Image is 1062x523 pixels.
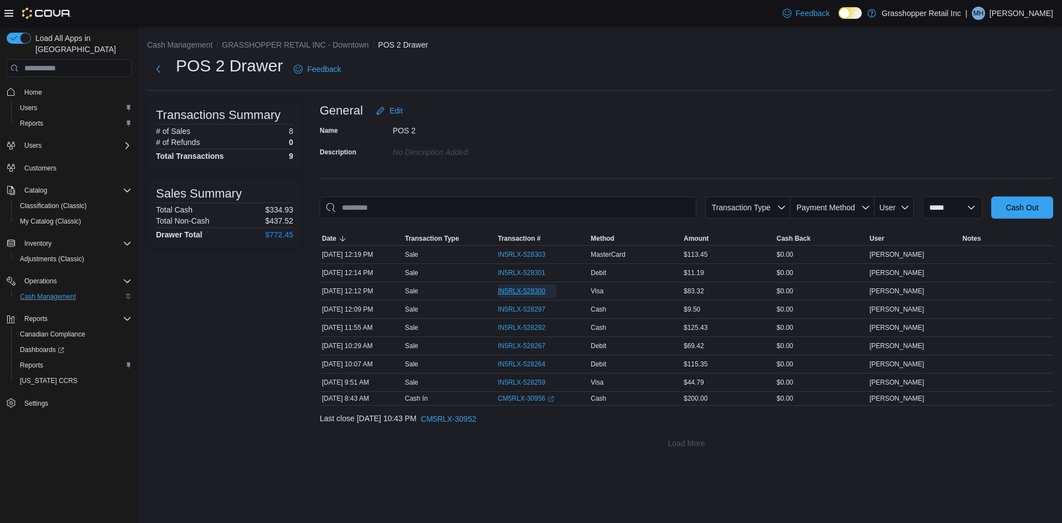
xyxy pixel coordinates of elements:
[24,239,51,248] span: Inventory
[962,234,981,243] span: Notes
[774,358,867,371] div: $0.00
[289,58,345,80] a: Feedback
[15,359,48,372] a: Reports
[498,284,556,298] button: IN5RLX-528300
[498,268,545,277] span: IN5RLX-528301
[20,201,87,210] span: Classification (Classic)
[20,361,43,370] span: Reports
[405,360,418,369] p: Sale
[7,79,132,440] nav: Complex example
[870,305,924,314] span: [PERSON_NAME]
[405,323,418,332] p: Sale
[20,139,46,152] button: Users
[320,196,696,219] input: This is a search bar. As you type, the results lower in the page will automatically filter.
[2,138,136,153] button: Users
[320,339,403,353] div: [DATE] 10:29 AM
[15,290,132,303] span: Cash Management
[774,266,867,279] div: $0.00
[778,2,834,24] a: Feedback
[774,339,867,353] div: $0.00
[24,88,42,97] span: Home
[498,323,545,332] span: IN5RLX-528292
[24,186,47,195] span: Catalog
[684,394,707,403] span: $200.00
[2,273,136,289] button: Operations
[774,376,867,389] div: $0.00
[591,234,615,243] span: Method
[405,305,418,314] p: Sale
[405,268,418,277] p: Sale
[15,215,86,228] a: My Catalog (Classic)
[991,196,1053,219] button: Cash Out
[20,184,51,197] button: Catalog
[711,203,771,212] span: Transaction Type
[405,234,459,243] span: Transaction Type
[15,359,132,372] span: Reports
[15,199,91,213] a: Classification (Classic)
[417,408,481,430] button: CM5RLX-30952
[22,8,71,19] img: Cova
[498,341,545,350] span: IN5RLX-528267
[774,248,867,261] div: $0.00
[11,116,136,131] button: Reports
[498,339,556,353] button: IN5RLX-528267
[20,275,132,288] span: Operations
[589,232,681,245] button: Method
[20,397,53,410] a: Settings
[498,248,556,261] button: IN5RLX-528303
[498,360,545,369] span: IN5RLX-528264
[320,303,403,316] div: [DATE] 12:09 PM
[870,341,924,350] span: [PERSON_NAME]
[591,341,606,350] span: Debit
[882,7,961,20] p: Grasshopper Retail Inc
[774,392,867,405] div: $0.00
[668,438,705,449] span: Load More
[498,358,556,371] button: IN5RLX-528264
[972,7,985,20] div: Misty Hille
[684,234,709,243] span: Amount
[156,205,192,214] h6: Total Cash
[11,373,136,389] button: [US_STATE] CCRS
[320,232,403,245] button: Date
[322,234,336,243] span: Date
[870,394,924,403] span: [PERSON_NAME]
[774,284,867,298] div: $0.00
[156,187,242,200] h3: Sales Summary
[591,250,626,259] span: MasterCard
[20,330,85,339] span: Canadian Compliance
[15,374,132,387] span: Washington CCRS
[320,126,338,135] label: Name
[15,199,132,213] span: Classification (Classic)
[265,205,293,214] p: $334.93
[774,232,867,245] button: Cash Back
[1006,202,1038,213] span: Cash Out
[156,138,200,147] h6: # of Refunds
[156,108,280,122] h3: Transactions Summary
[11,198,136,214] button: Classification (Classic)
[405,378,418,387] p: Sale
[2,160,136,176] button: Customers
[591,394,606,403] span: Cash
[147,39,1053,53] nav: An example of EuiBreadcrumbs
[24,314,48,323] span: Reports
[147,58,169,80] button: Next
[176,55,283,77] h1: POS 2 Drawer
[393,143,541,157] div: No Description added
[20,184,132,197] span: Catalog
[320,376,403,389] div: [DATE] 9:51 AM
[591,268,606,277] span: Debit
[320,148,356,157] label: Description
[684,305,700,314] span: $9.50
[774,303,867,316] div: $0.00
[870,234,884,243] span: User
[15,252,88,266] a: Adjustments (Classic)
[973,7,984,20] span: MH
[867,232,960,245] button: User
[320,432,1053,454] button: Load More
[20,376,77,385] span: [US_STATE] CCRS
[20,162,61,175] a: Customers
[498,321,556,334] button: IN5RLX-528292
[684,341,704,350] span: $69.42
[405,341,418,350] p: Sale
[20,139,132,152] span: Users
